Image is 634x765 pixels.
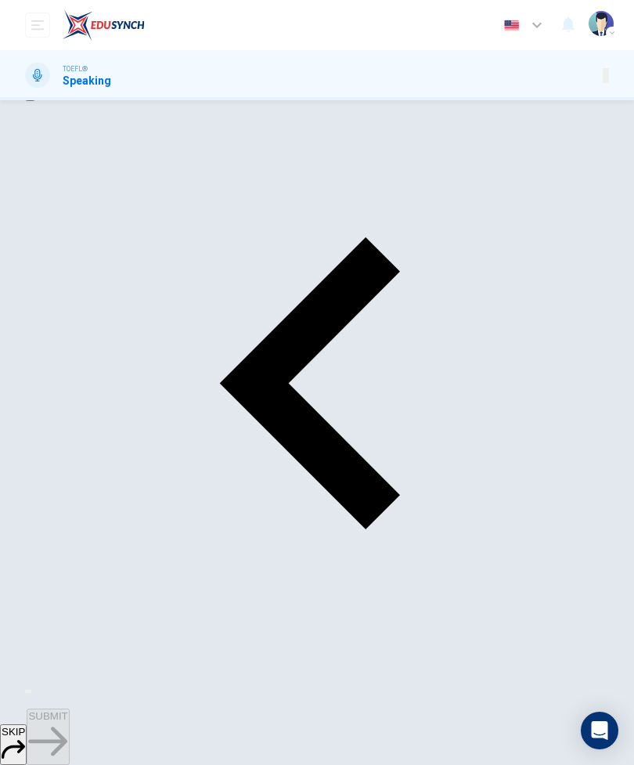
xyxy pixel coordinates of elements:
span: TOEFL® [63,63,88,74]
span: SUBMIT [28,710,67,722]
button: open mobile menu [25,13,50,38]
div: Open Intercom Messenger [581,712,618,749]
h1: Speaking [63,74,111,87]
img: Profile picture [589,11,614,36]
span: SKIP [2,726,25,738]
div: Choose test type tabs [25,690,609,693]
button: SUBMIT [27,709,69,765]
img: en [502,20,521,31]
img: EduSynch logo [63,9,145,41]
